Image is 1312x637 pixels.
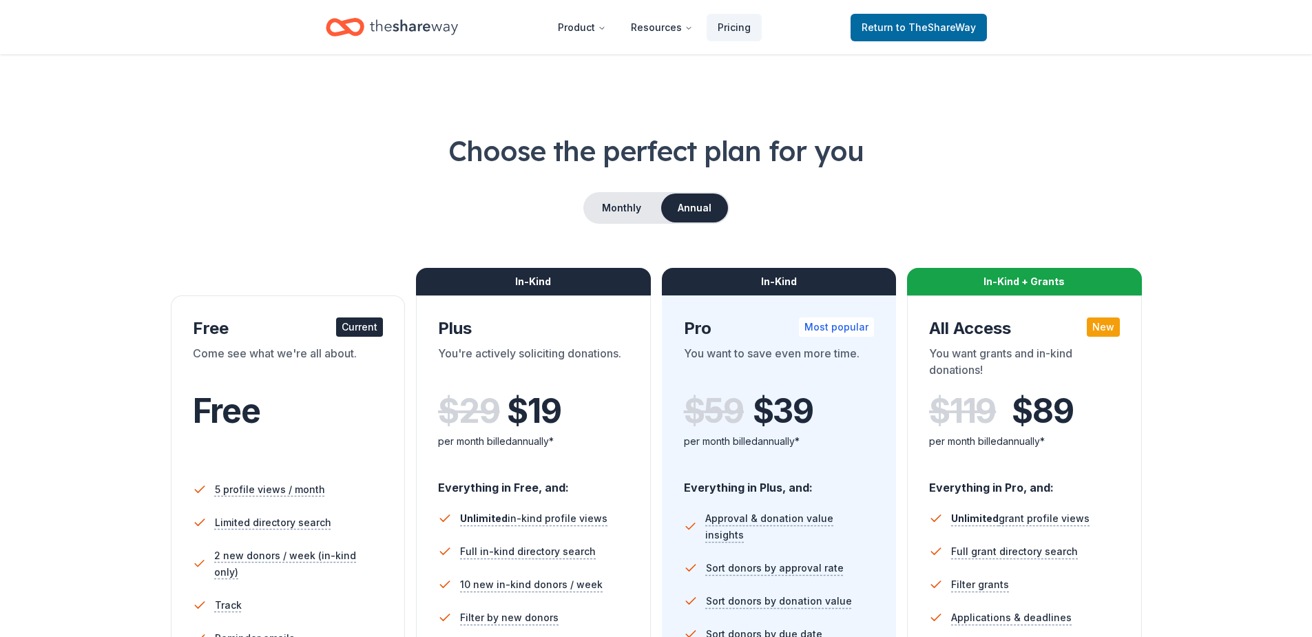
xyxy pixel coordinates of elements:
span: 5 profile views / month [215,481,325,498]
div: In-Kind + Grants [907,268,1142,295]
div: In-Kind [416,268,651,295]
span: Unlimited [951,512,999,524]
div: You want to save even more time. [684,345,875,384]
div: Most popular [799,317,874,337]
span: grant profile views [951,512,1090,524]
span: $ 19 [507,392,561,430]
span: Free [193,390,260,431]
div: Free [193,317,384,340]
span: to TheShareWay [896,21,976,33]
a: Pricing [707,14,762,41]
div: per month billed annually* [684,433,875,450]
div: You want grants and in-kind donations! [929,345,1120,384]
span: Limited directory search [215,514,331,531]
div: Come see what we're all about. [193,345,384,384]
span: 10 new in-kind donors / week [460,576,603,593]
div: per month billed annually* [929,433,1120,450]
div: In-Kind [662,268,897,295]
button: Monthly [585,194,658,222]
span: Full in-kind directory search [460,543,596,560]
span: Return [862,19,976,36]
div: Everything in Pro, and: [929,468,1120,497]
span: Filter grants [951,576,1009,593]
div: All Access [929,317,1120,340]
div: Everything in Plus, and: [684,468,875,497]
span: Full grant directory search [951,543,1078,560]
button: Annual [661,194,728,222]
h1: Choose the perfect plan for you [55,132,1257,170]
button: Resources [620,14,704,41]
span: Applications & deadlines [951,609,1072,626]
button: Product [547,14,617,41]
div: You're actively soliciting donations. [438,345,629,384]
span: $ 39 [753,392,813,430]
span: $ 89 [1012,392,1073,430]
span: Sort donors by donation value [706,593,852,609]
span: Unlimited [460,512,508,524]
span: in-kind profile views [460,512,607,524]
div: Plus [438,317,629,340]
a: Home [326,11,458,43]
span: 2 new donors / week (in-kind only) [214,547,383,581]
div: Everything in Free, and: [438,468,629,497]
span: Filter by new donors [460,609,559,626]
span: Approval & donation value insights [705,510,874,543]
div: Pro [684,317,875,340]
div: per month billed annually* [438,433,629,450]
span: Sort donors by approval rate [706,560,844,576]
a: Returnto TheShareWay [851,14,987,41]
nav: Main [547,11,762,43]
span: Track [215,597,242,614]
div: Current [336,317,383,337]
div: New [1087,317,1120,337]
